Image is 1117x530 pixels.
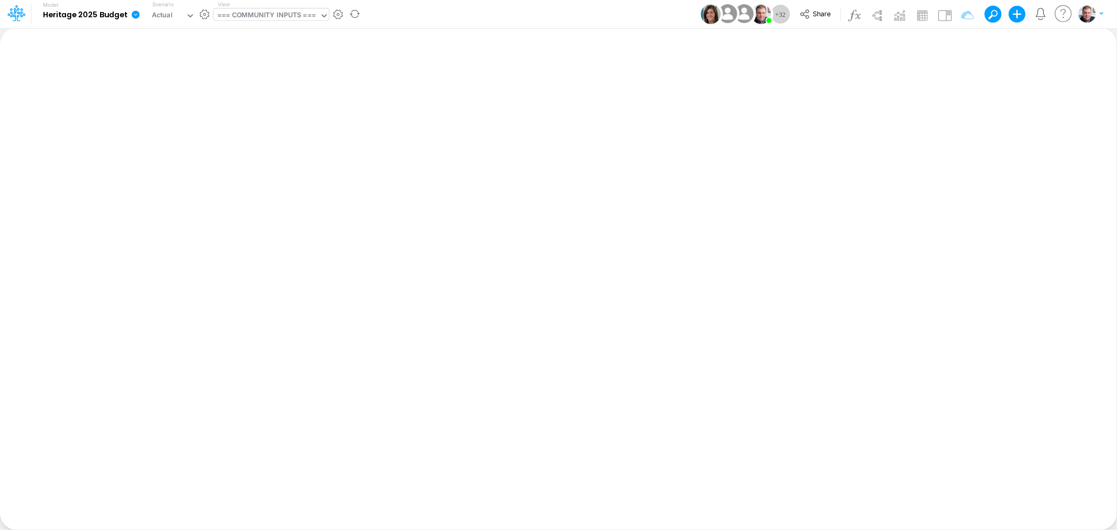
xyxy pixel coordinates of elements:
img: User Image Icon [732,2,756,26]
img: User Image Icon [701,4,721,24]
b: Heritage 2025 Budget [43,10,127,20]
span: Share [813,9,831,17]
label: Model [43,2,59,8]
label: View [218,1,230,8]
button: Share [794,6,838,23]
span: + 32 [775,11,786,18]
img: User Image Icon [716,2,739,26]
img: User Image Icon [751,4,771,24]
div: === COMMUNITY INPUTS === [217,10,316,22]
label: Scenario [152,1,174,8]
div: Actual [152,10,173,22]
a: Notifications [1035,8,1047,20]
